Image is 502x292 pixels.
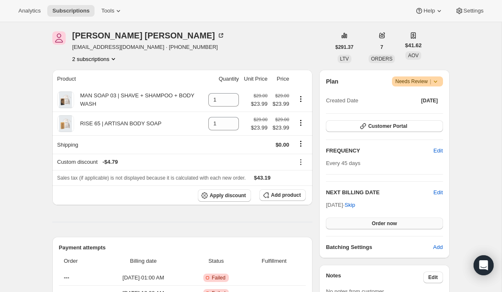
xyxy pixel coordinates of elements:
[64,274,69,281] span: ---
[254,117,267,122] small: $29.00
[372,220,397,227] span: Order now
[72,55,118,63] button: Product actions
[59,252,100,270] th: Order
[101,8,114,14] span: Tools
[340,56,349,62] span: LTV
[52,31,66,45] span: Timothy Jones
[423,272,443,283] button: Edit
[271,192,301,198] span: Add product
[326,272,423,283] h3: Notes
[102,274,185,282] span: [DATE] · 01:00 AM
[47,5,95,17] button: Subscriptions
[428,274,438,281] span: Edit
[57,175,246,181] span: Sales tax (if applicable) is not displayed because it is calculated with each new order.
[326,147,433,155] h2: FREQUENCY
[272,100,289,108] span: $23.99
[405,41,422,50] span: $41.62
[345,201,355,209] span: Skip
[52,135,206,154] th: Shipping
[247,257,301,265] span: Fulfillment
[433,147,443,155] span: Edit
[326,202,355,208] span: [DATE] ·
[13,5,46,17] button: Analytics
[336,44,353,51] span: $291.37
[102,257,185,265] span: Billing date
[259,189,306,201] button: Add product
[368,123,407,129] span: Customer Portal
[74,119,161,128] div: RISE 65 | ARTISAN BODY SOAP
[326,188,433,197] h2: NEXT BILLING DATE
[371,56,392,62] span: ORDERS
[52,70,206,88] th: Product
[270,70,292,88] th: Price
[102,158,118,166] span: - $4.79
[326,96,358,105] span: Created Date
[206,70,241,88] th: Quantity
[433,188,443,197] button: Edit
[190,257,242,265] span: Status
[241,70,270,88] th: Unit Price
[275,117,289,122] small: $29.00
[59,244,306,252] h2: Payment attempts
[72,31,225,40] div: [PERSON_NAME] [PERSON_NAME]
[96,5,128,17] button: Tools
[294,94,307,104] button: Product actions
[18,8,41,14] span: Analytics
[326,243,433,251] h6: Batching Settings
[251,100,268,108] span: $23.99
[52,8,90,14] span: Subscriptions
[416,95,443,107] button: [DATE]
[340,198,360,212] button: Skip
[326,77,338,86] h2: Plan
[380,44,383,51] span: 7
[210,192,246,199] span: Apply discount
[433,243,443,251] span: Add
[272,124,289,132] span: $23.99
[408,53,418,58] span: AOV
[430,78,431,85] span: |
[72,43,225,51] span: [EMAIL_ADDRESS][DOMAIN_NAME] · [PHONE_NUMBER]
[275,93,289,98] small: $29.00
[423,8,435,14] span: Help
[294,118,307,127] button: Product actions
[375,41,388,53] button: 7
[474,255,494,275] div: Open Intercom Messenger
[254,175,271,181] span: $43.19
[326,160,360,166] span: Every 45 days
[428,241,448,254] button: Add
[330,41,359,53] button: $291.37
[464,8,484,14] span: Settings
[395,77,440,86] span: Needs Review
[294,139,307,148] button: Shipping actions
[212,274,225,281] span: Failed
[428,144,448,157] button: Edit
[421,97,438,104] span: [DATE]
[410,5,448,17] button: Help
[326,120,443,132] button: Customer Portal
[74,91,204,108] div: MAN SOAP 03 | SHAVE + SHAMPOO + BODY WASH
[450,5,489,17] button: Settings
[254,93,267,98] small: $29.00
[326,218,443,229] button: Order now
[198,189,251,202] button: Apply discount
[57,158,289,166] div: Custom discount
[276,142,289,148] span: $0.00
[251,124,268,132] span: $23.99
